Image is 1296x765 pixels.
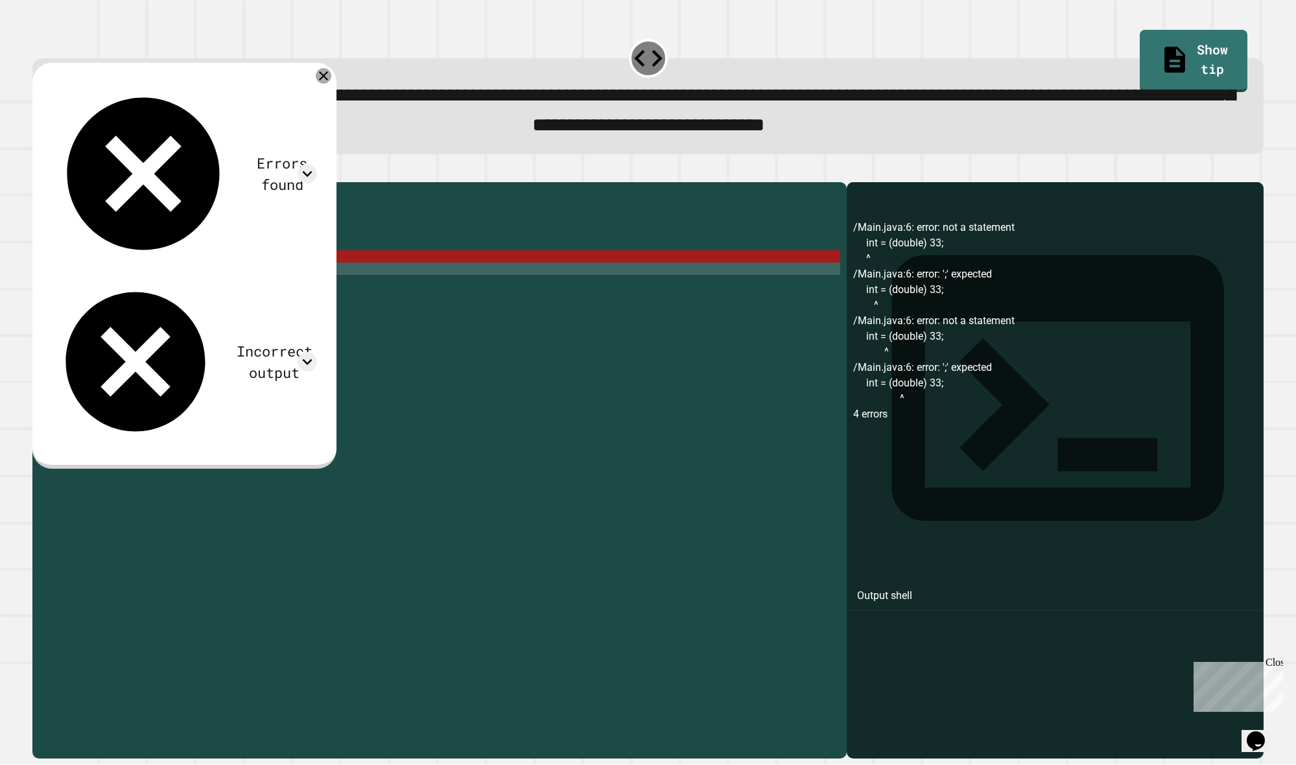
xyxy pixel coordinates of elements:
[1188,657,1283,712] iframe: chat widget
[232,340,317,383] div: Incorrect output
[5,5,89,82] div: Chat with us now!Close
[1140,30,1247,92] a: Show tip
[248,152,317,195] div: Errors found
[1242,713,1283,752] iframe: chat widget
[853,220,1257,759] div: /Main.java:6: error: not a statement int = (double) 33; ^ /Main.java:6: error: ';' expected int =...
